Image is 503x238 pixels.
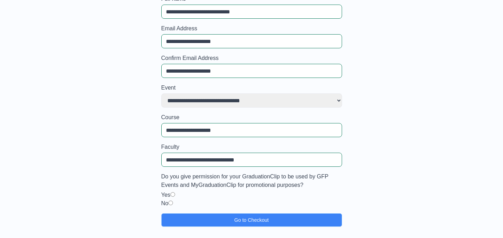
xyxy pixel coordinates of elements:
[161,54,342,62] label: Confirm Email Address
[161,200,168,206] label: No
[161,172,342,189] label: Do you give permission for your GraduationClip to be used by GFP Events and MyGraduationClip for ...
[161,113,342,122] label: Course
[161,192,170,198] label: Yes
[161,213,342,227] button: Go to Checkout
[161,143,342,151] label: Faculty
[161,84,342,92] label: Event
[161,24,342,33] label: Email Address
